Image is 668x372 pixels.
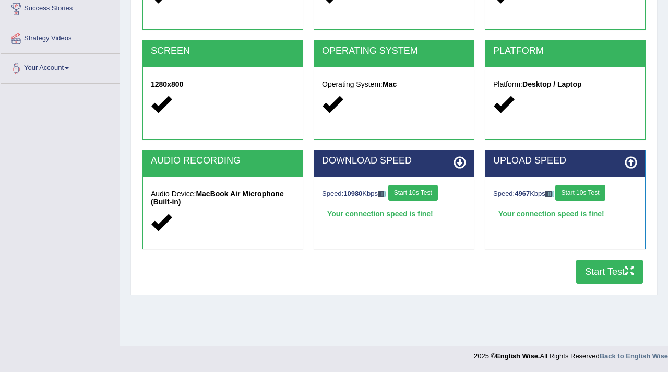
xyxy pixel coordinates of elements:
strong: MacBook Air Microphone (Built-in) [151,190,284,206]
h5: Platform: [493,80,637,88]
h2: DOWNLOAD SPEED [322,156,466,166]
h5: Operating System: [322,80,466,88]
button: Start 10s Test [555,185,605,201]
strong: Mac [383,80,397,88]
h2: OPERATING SYSTEM [322,46,466,56]
strong: Desktop / Laptop [522,80,582,88]
strong: 10980 [343,190,362,197]
button: Start 10s Test [388,185,438,201]
div: Speed: Kbps [322,185,466,203]
h2: SCREEN [151,46,295,56]
strong: English Wise. [496,352,540,360]
div: Your connection speed is fine! [493,206,637,222]
h2: PLATFORM [493,46,637,56]
a: Strategy Videos [1,24,120,50]
h2: AUDIO RECORDING [151,156,295,166]
img: ajax-loader-fb-connection.gif [378,191,386,197]
div: Your connection speed is fine! [322,206,466,222]
a: Your Account [1,54,120,80]
button: Start Test [576,260,643,284]
img: ajax-loader-fb-connection.gif [545,191,554,197]
strong: 1280x800 [151,80,183,88]
div: Speed: Kbps [493,185,637,203]
h5: Audio Device: [151,190,295,206]
h2: UPLOAD SPEED [493,156,637,166]
a: Back to English Wise [600,352,668,360]
div: 2025 © All Rights Reserved [474,346,668,361]
strong: 4967 [515,190,530,197]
